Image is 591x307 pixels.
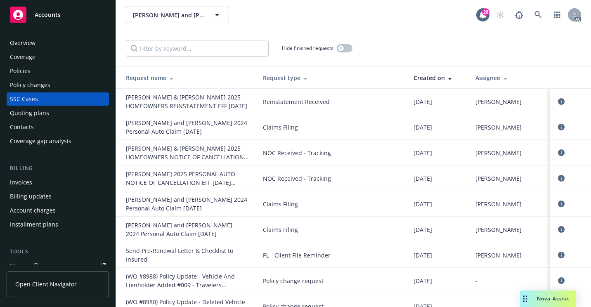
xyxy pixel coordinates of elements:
[126,7,229,23] button: [PERSON_NAME] and [PERSON_NAME]
[263,123,400,132] span: Claims Filing
[556,224,566,234] a: circleInformation
[7,259,109,272] a: Manage files
[7,190,109,203] a: Billing updates
[35,12,61,18] span: Accounts
[263,225,400,234] span: Claims Filing
[7,78,109,92] a: Policy changes
[475,174,522,183] span: [PERSON_NAME]
[10,204,56,217] div: Account charges
[414,97,432,106] span: [DATE]
[556,122,566,132] a: circleInformation
[556,199,566,209] a: circleInformation
[482,8,489,16] div: 28
[15,280,77,288] span: Open Client Navigator
[263,276,400,285] span: Policy change request
[7,248,109,256] div: Tools
[126,93,250,110] div: BEHYAD GHAVIMI & ELLIE HOOSHMANDAN 2025 HOMEOWNERS REINSTATEMENT EFF 10-01-2025
[7,92,109,106] a: SSC Cases
[126,272,250,289] div: (WO #8988) Policy Update - Vehicle And Lienholder Added #009 - Travelers 610209407 203 1
[475,123,522,132] span: [PERSON_NAME]
[10,259,45,272] div: Manage files
[7,3,109,26] a: Accounts
[475,73,538,82] div: Assignee
[556,148,566,158] a: circleInformation
[475,200,522,208] span: [PERSON_NAME]
[475,251,522,260] span: [PERSON_NAME]
[126,118,250,136] div: Behyad Ghavimi and Ellie Hooshmandan 2024 Personal Auto Claim 07/31/2025
[10,36,35,50] div: Overview
[10,176,32,189] div: Invoices
[263,200,400,208] span: Claims Filing
[10,120,34,134] div: Contacts
[414,123,432,132] span: [DATE]
[126,73,250,82] div: Request name
[10,106,49,120] div: Quoting plans
[556,173,566,183] a: circleInformation
[126,221,250,238] div: Behyad Ghavimi and Ellie Hooshmandan - 2024 Personal Auto Claim 07-31-2025
[556,97,566,106] a: circleInformation
[492,7,508,23] a: Start snowing
[537,295,570,302] span: Nova Assist
[126,195,250,213] div: Behyad Ghavimi and Ellie Hooshmandan 2024 Personal Auto Claim 07-31-2025
[7,36,109,50] a: Overview
[475,97,522,106] span: [PERSON_NAME]
[133,11,204,19] span: [PERSON_NAME] and [PERSON_NAME]
[549,7,565,23] a: Switch app
[126,170,250,187] div: BEHYAD GHAVIMI 2025 PERSONAL AUTO NOTICE OF CANCELLATION EFF 10-01-2025 (emailed over) REINSTATED
[263,97,400,106] span: Reinstatement Received
[414,73,462,82] div: Created on
[126,246,250,264] div: Send Pre-Renewal Letter & Checklist to Insured
[414,174,432,183] span: [DATE]
[263,149,400,157] span: NOC Received - Tracking
[7,218,109,231] a: Installment plans
[10,50,35,64] div: Coverage
[7,120,109,134] a: Contacts
[7,50,109,64] a: Coverage
[7,64,109,78] a: Policies
[10,64,31,78] div: Policies
[263,73,400,82] div: Request type
[530,7,546,23] a: Search
[556,276,566,286] a: circleInformation
[475,149,522,157] span: [PERSON_NAME]
[414,251,432,260] span: [DATE]
[520,290,530,307] div: Drag to move
[414,149,432,157] span: [DATE]
[511,7,527,23] a: Report a Bug
[263,174,400,183] span: NOC Received - Tracking
[126,144,250,161] div: BEHYAD GHAVIMI & ELLIE HOOSHMANDAN 2025 HOMEOWNERS NOTICE OF CANCELLATION EFF 10-01-2025 (emailed...
[414,200,432,208] span: [DATE]
[7,135,109,148] a: Coverage gap analysis
[126,40,269,57] input: Filter by keyword...
[7,164,109,172] div: Billing
[7,106,109,120] a: Quoting plans
[263,251,400,260] span: PL - Client File Reminder
[556,250,566,260] a: circleInformation
[7,176,109,189] a: Invoices
[10,78,50,92] div: Policy changes
[475,225,522,234] span: [PERSON_NAME]
[282,45,333,52] span: Hide finished requests
[10,135,71,148] div: Coverage gap analysis
[10,92,38,106] div: SSC Cases
[10,218,58,231] div: Installment plans
[414,276,432,285] span: [DATE]
[520,290,576,307] button: Nova Assist
[7,204,109,217] a: Account charges
[414,225,432,234] span: [DATE]
[10,190,52,203] div: Billing updates
[475,276,538,285] div: -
